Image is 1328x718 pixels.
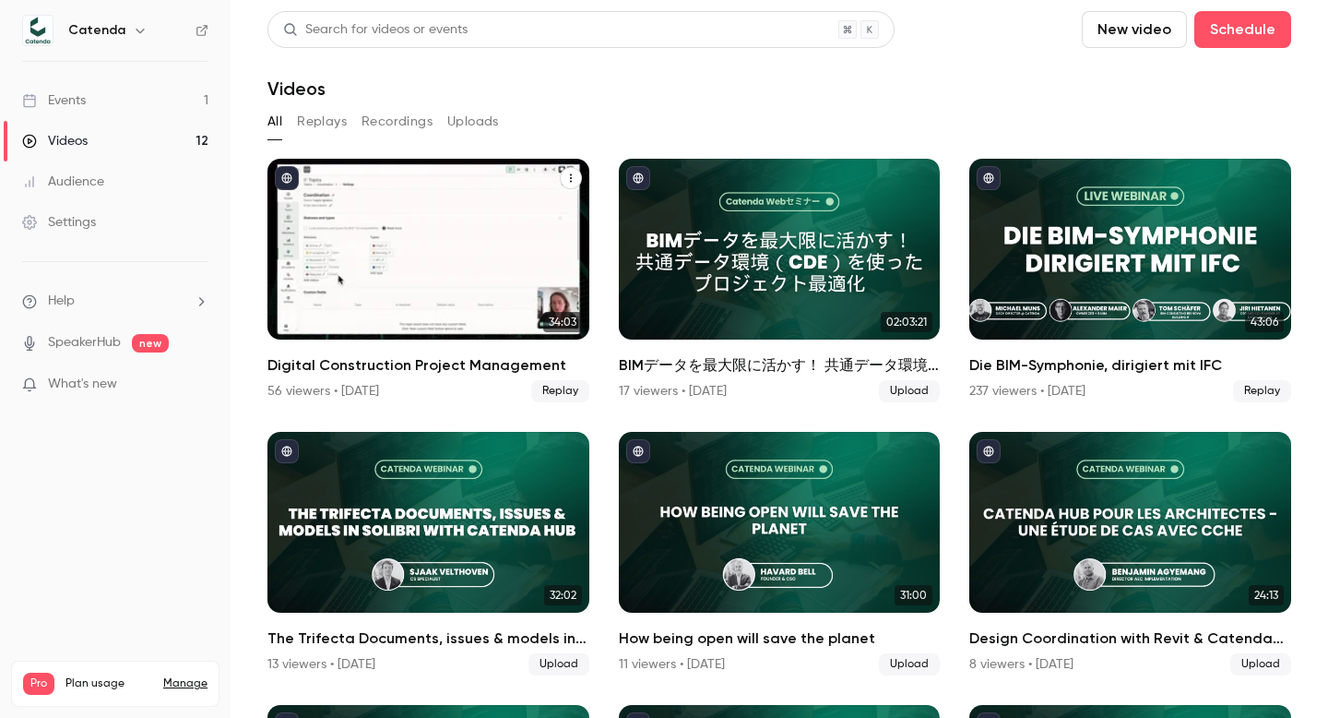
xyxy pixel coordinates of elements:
button: published [626,439,650,463]
div: 11 viewers • [DATE] [619,655,725,674]
span: What's new [48,375,117,394]
h2: Design Coordination with Revit & Catenda Hub [969,628,1291,650]
li: Die BIM-Symphonie, dirigiert mit IFC [969,159,1291,402]
h2: Digital Construction Project Management [267,354,589,377]
div: 13 viewers • [DATE] [267,655,375,674]
a: 24:13Design Coordination with Revit & Catenda Hub8 viewers • [DATE]Upload [969,432,1291,676]
h2: Die BIM-Symphonie, dirigiert mit IFC [969,354,1291,377]
span: 32:02 [544,585,582,605]
h2: How being open will save the planet [619,628,941,650]
button: Recordings [362,107,433,137]
div: Audience [22,173,104,191]
button: Replays [297,107,347,137]
li: How being open will save the planet [619,432,941,676]
button: published [626,166,650,190]
div: 8 viewers • [DATE] [969,655,1073,674]
iframe: Noticeable Trigger [186,377,208,393]
a: 43:06Die BIM-Symphonie, dirigiert mit IFC237 viewers • [DATE]Replay [969,159,1291,402]
span: 24:13 [1249,585,1284,605]
span: Upload [528,653,589,676]
img: Catenda [23,16,53,45]
a: 02:03:21BIMデータを最大限に活かす！ 共通データ環境（CDE）を使ったプロジェクト最適化17 viewers • [DATE]Upload [619,159,941,402]
span: Replay [1233,380,1291,402]
a: 31:00How being open will save the planet11 viewers • [DATE]Upload [619,432,941,676]
span: Pro [23,673,54,695]
button: Schedule [1194,11,1291,48]
a: SpeakerHub [48,333,121,353]
div: Videos [22,132,88,150]
span: Help [48,292,75,311]
span: 43:06 [1245,312,1284,332]
button: published [977,166,1001,190]
li: Digital Construction Project Management [267,159,589,402]
a: 32:02The Trifecta Documents, issues & models in [GEOGRAPHIC_DATA] with Catenda Hub13 viewers • [D... [267,432,589,676]
div: 56 viewers • [DATE] [267,382,379,401]
li: BIMデータを最大限に活かす！ 共通データ環境（CDE）を使ったプロジェクト最適化 [619,159,941,402]
span: Upload [879,653,940,676]
span: Upload [1230,653,1291,676]
div: Events [22,91,86,110]
h2: BIMデータを最大限に活かす！ 共通データ環境（CDE）を使ったプロジェクト最適化 [619,354,941,377]
button: published [275,166,299,190]
li: help-dropdown-opener [22,292,208,311]
button: published [275,439,299,463]
button: All [267,107,282,137]
span: Replay [531,380,589,402]
div: 237 viewers • [DATE] [969,382,1085,401]
a: Manage [163,676,207,691]
h1: Videos [267,78,326,100]
section: Videos [267,11,1291,707]
li: Design Coordination with Revit & Catenda Hub [969,432,1291,676]
a: 34:03Digital Construction Project Management56 viewers • [DATE]Replay [267,159,589,402]
h2: The Trifecta Documents, issues & models in [GEOGRAPHIC_DATA] with Catenda Hub [267,628,589,650]
h6: Catenda [68,21,125,40]
div: Settings [22,213,96,232]
button: Uploads [447,107,499,137]
span: 34:03 [543,312,582,332]
span: new [132,334,169,353]
button: published [977,439,1001,463]
li: The Trifecta Documents, issues & models in Solibri with Catenda Hub [267,432,589,676]
span: 31:00 [895,585,932,605]
span: Plan usage [65,676,152,691]
span: Upload [879,380,940,402]
button: New video [1082,11,1187,48]
div: Search for videos or events [283,20,468,40]
span: 02:03:21 [881,312,932,332]
div: 17 viewers • [DATE] [619,382,727,401]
